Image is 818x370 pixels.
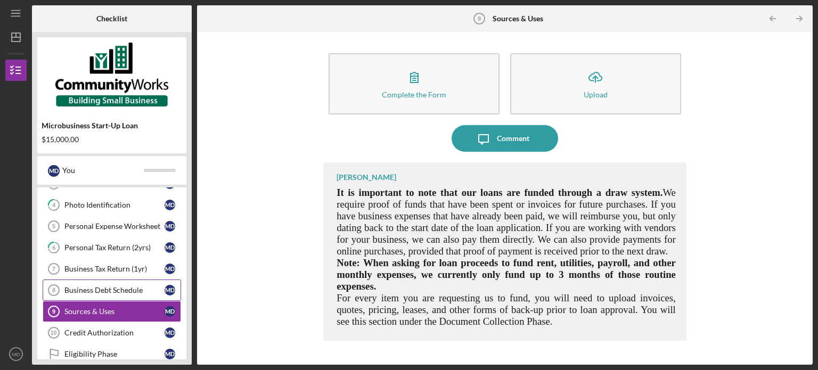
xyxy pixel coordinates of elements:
button: Upload [510,53,681,114]
button: Complete the Form [329,53,500,114]
tspan: 8 [52,287,55,293]
div: M D [165,306,175,317]
div: Eligibility Phase [64,350,165,358]
a: 10Credit AuthorizationMD [43,322,181,343]
div: Comment [497,125,529,152]
div: M D [48,165,60,177]
a: 8Business Debt ScheduleMD [43,279,181,301]
div: Personal Expense Worksheet [64,222,165,231]
div: Business Debt Schedule [64,286,165,294]
tspan: 9 [52,308,55,315]
div: Complete the Form [382,91,446,98]
a: Eligibility PhaseMD [43,343,181,365]
tspan: 3 [52,180,55,187]
button: Comment [452,125,558,152]
span: We require proof of funds that have been spent or invoices for future purchases. If you have busi... [337,187,676,257]
b: Checklist [96,14,127,23]
tspan: 6 [52,244,56,251]
div: Sources & Uses [64,307,165,316]
span: For every item you are requesting us to fund, you will need to upload invoices, quotes, pricing, ... [337,292,676,327]
b: Sources & Uses [493,14,543,23]
text: MD [12,351,20,357]
img: Product logo [37,43,186,106]
div: Photo Identification [64,201,165,209]
tspan: 9 [478,15,481,22]
div: M D [165,264,175,274]
div: M D [165,221,175,232]
div: [PERSON_NAME] [337,173,396,182]
tspan: 7 [52,266,55,272]
div: M D [165,285,175,295]
div: Credit Authorization [64,328,165,337]
div: Business Tax Return (1yr) [64,265,165,273]
button: MD [5,343,27,365]
a: 5Personal Expense WorksheetMD [43,216,181,237]
div: Microbusiness Start-Up Loan [42,121,182,130]
tspan: 5 [52,223,55,229]
div: M D [165,349,175,359]
tspan: 4 [52,202,56,209]
a: 7Business Tax Return (1yr)MD [43,258,181,279]
span: It is important to note that our loans are funded through a draw system. [337,187,662,198]
div: M D [165,200,175,210]
tspan: 10 [50,330,56,336]
a: 4Photo IdentificationMD [43,194,181,216]
div: M D [165,242,175,253]
div: Personal Tax Return (2yrs) [64,243,165,252]
a: 9Sources & UsesMD [43,301,181,322]
a: 6Personal Tax Return (2yrs)MD [43,237,181,258]
span: Note: When asking for loan proceeds to fund rent, utilities, payroll, and other monthly expenses,... [337,257,676,292]
div: Upload [584,91,608,98]
div: M D [165,327,175,338]
div: $15,000.00 [42,135,182,144]
div: You [62,161,144,179]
